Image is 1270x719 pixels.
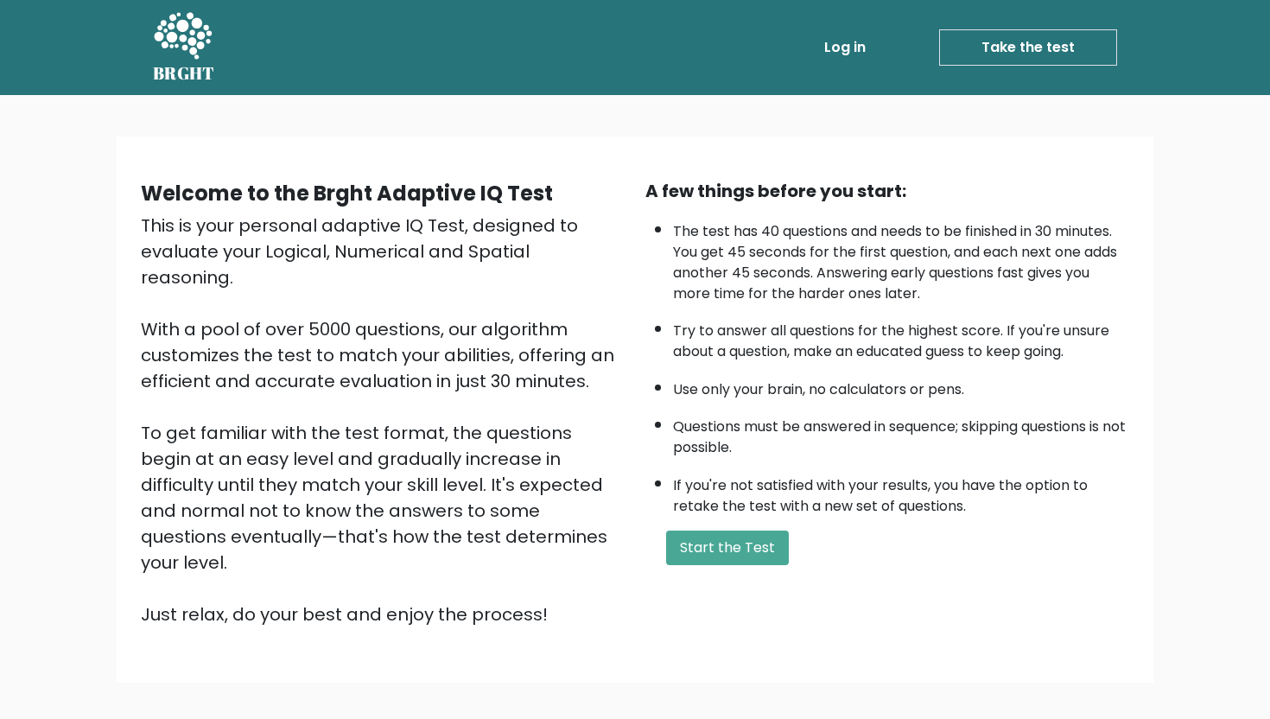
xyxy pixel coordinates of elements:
div: This is your personal adaptive IQ Test, designed to evaluate your Logical, Numerical and Spatial ... [141,213,625,627]
li: The test has 40 questions and needs to be finished in 30 minutes. You get 45 seconds for the firs... [673,213,1129,304]
li: Use only your brain, no calculators or pens. [673,371,1129,400]
b: Welcome to the Brght Adaptive IQ Test [141,179,553,207]
h5: BRGHT [153,63,215,84]
li: If you're not satisfied with your results, you have the option to retake the test with a new set ... [673,467,1129,517]
button: Start the Test [666,531,789,565]
a: Log in [817,30,873,65]
li: Questions must be answered in sequence; skipping questions is not possible. [673,408,1129,458]
li: Try to answer all questions for the highest score. If you're unsure about a question, make an edu... [673,312,1129,362]
a: Take the test [939,29,1117,66]
a: BRGHT [153,7,215,88]
div: A few things before you start: [645,178,1129,204]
